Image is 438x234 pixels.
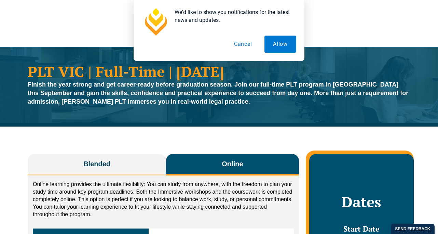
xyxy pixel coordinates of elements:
h2: Dates [316,193,407,210]
img: notification icon [142,8,169,36]
p: Online learning provides the ultimate flexibility: You can study from anywhere, with the freedom ... [33,181,294,218]
h1: PLT VIC | Full-Time | [DATE] [28,64,410,79]
span: Online [222,159,243,169]
button: Allow [264,36,296,53]
span: Start Date [343,224,380,234]
strong: Finish the year strong and get career-ready before graduation season. Join our full-time PLT prog... [28,81,408,105]
div: We'd like to show you notifications for the latest news and updates. [169,8,296,24]
span: Blended [83,159,110,169]
button: Cancel [225,36,261,53]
